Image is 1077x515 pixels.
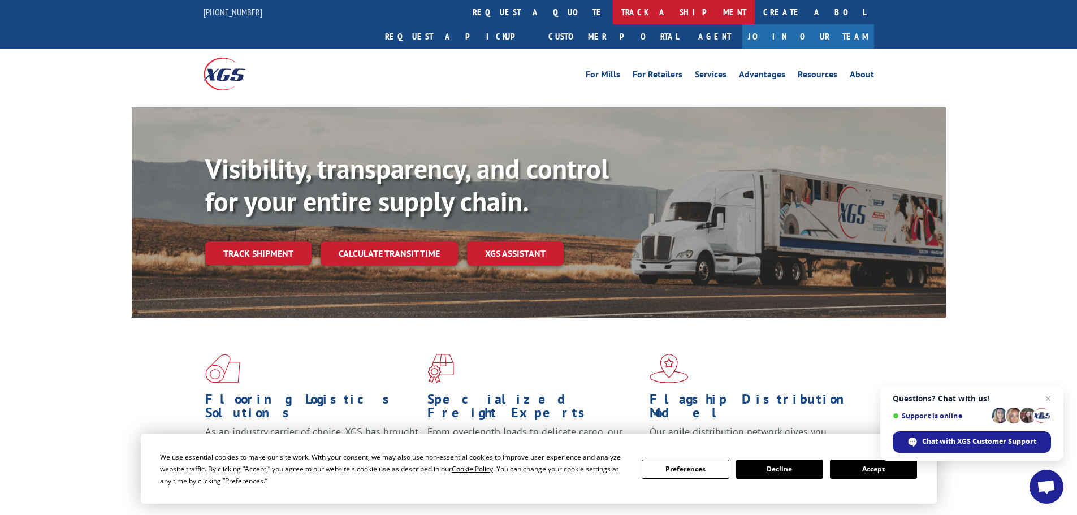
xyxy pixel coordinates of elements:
a: For Mills [586,70,620,83]
b: Visibility, transparency, and control for your entire supply chain. [205,151,609,219]
a: Resources [798,70,837,83]
a: Request a pickup [377,24,540,49]
a: Track shipment [205,241,312,265]
a: [PHONE_NUMBER] [204,6,262,18]
h1: Flagship Distribution Model [650,392,863,425]
a: For Retailers [633,70,682,83]
span: Close chat [1041,392,1055,405]
a: XGS ASSISTANT [467,241,564,266]
div: Chat with XGS Customer Support [893,431,1051,453]
span: Chat with XGS Customer Support [922,436,1036,447]
div: Open chat [1030,470,1063,504]
a: Join Our Team [742,24,874,49]
img: xgs-icon-flagship-distribution-model-red [650,354,689,383]
div: We use essential cookies to make our site work. With your consent, we may also use non-essential ... [160,451,628,487]
a: Calculate transit time [321,241,458,266]
a: Customer Portal [540,24,687,49]
img: xgs-icon-focused-on-flooring-red [427,354,454,383]
button: Accept [830,460,917,479]
a: Agent [687,24,742,49]
a: About [850,70,874,83]
button: Decline [736,460,823,479]
span: Support is online [893,412,988,420]
span: Our agile distribution network gives you nationwide inventory management on demand. [650,425,858,452]
img: xgs-icon-total-supply-chain-intelligence-red [205,354,240,383]
span: Cookie Policy [452,464,493,474]
h1: Flooring Logistics Solutions [205,392,419,425]
p: From overlength loads to delicate cargo, our experienced staff knows the best way to move your fr... [427,425,641,475]
span: Questions? Chat with us! [893,394,1051,403]
button: Preferences [642,460,729,479]
span: Preferences [225,476,263,486]
div: Cookie Consent Prompt [141,434,937,504]
a: Services [695,70,726,83]
a: Advantages [739,70,785,83]
h1: Specialized Freight Experts [427,392,641,425]
span: As an industry carrier of choice, XGS has brought innovation and dedication to flooring logistics... [205,425,418,465]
